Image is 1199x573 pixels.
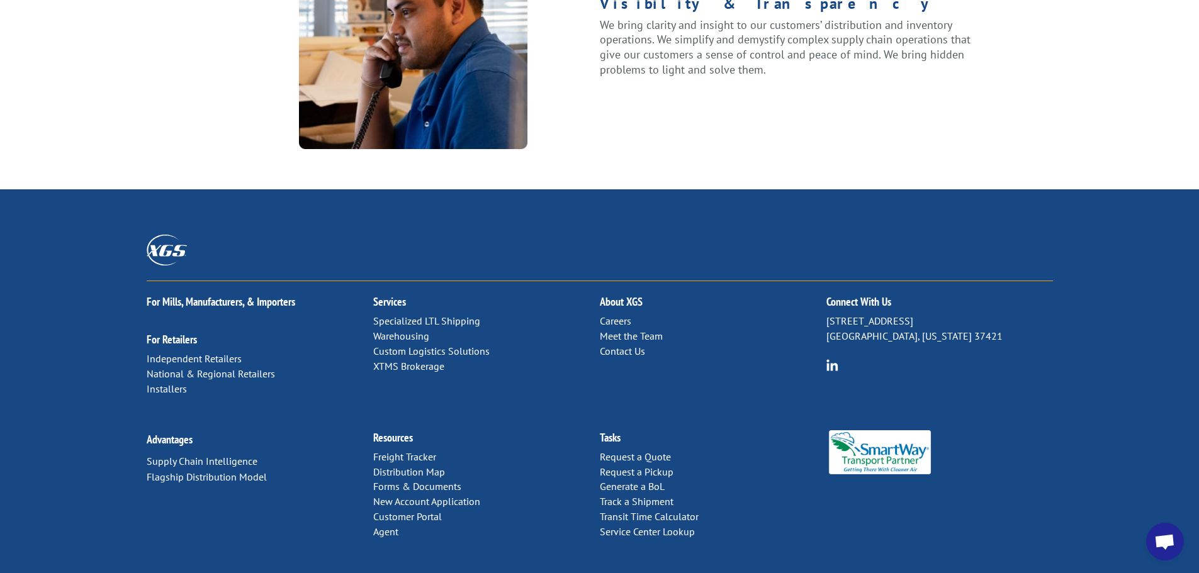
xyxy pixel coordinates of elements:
a: For Mills, Manufacturers, & Importers [147,294,295,309]
a: Installers [147,382,187,395]
a: About XGS [600,294,643,309]
img: group-6 [826,359,838,371]
a: Freight Tracker [373,450,436,463]
h2: Connect With Us [826,296,1053,314]
a: New Account Application [373,495,480,508]
a: National & Regional Retailers [147,367,275,380]
a: Forms & Documents [373,480,461,492]
a: Resources [373,430,413,445]
a: Service Center Lookup [600,525,695,538]
img: Smartway_Logo [826,430,934,474]
p: [STREET_ADDRESS] [GEOGRAPHIC_DATA], [US_STATE] 37421 [826,314,1053,344]
a: Contact Us [600,345,645,357]
a: Transit Time Calculator [600,510,699,523]
a: Agent [373,525,398,538]
a: Meet the Team [600,330,663,342]
img: XGS_Logos_ALL_2024_All_White [147,235,187,265]
a: Customer Portal [373,510,442,523]
a: Services [373,294,406,309]
h2: Tasks [600,432,826,450]
a: Request a Pickup [600,465,673,478]
a: Request a Quote [600,450,671,463]
a: For Retailers [147,332,197,347]
a: Careers [600,314,631,327]
a: Supply Chain Intelligence [147,455,257,467]
a: Track a Shipment [600,495,673,508]
a: XTMS Brokerage [373,360,444,372]
a: Distribution Map [373,465,445,478]
p: We bring clarity and insight to our customers’ distribution and inventory operations. We simplify... [600,18,973,77]
a: Independent Retailers [147,352,242,365]
div: Open chat [1146,523,1184,560]
a: Warehousing [373,330,429,342]
a: Custom Logistics Solutions [373,345,490,357]
a: Specialized LTL Shipping [373,314,480,327]
a: Advantages [147,432,193,447]
a: Generate a BoL [600,480,665,492]
a: Flagship Distribution Model [147,470,267,483]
